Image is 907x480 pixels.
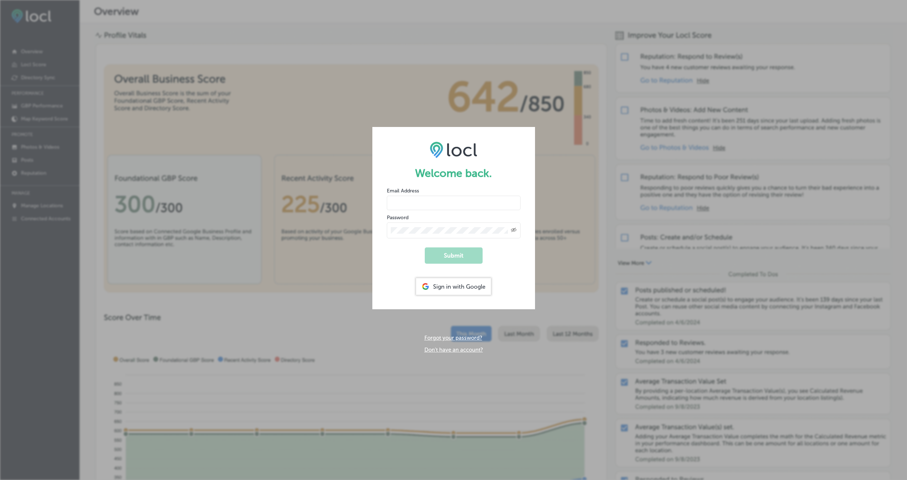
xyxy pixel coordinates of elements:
[430,141,477,158] img: LOCL logo
[424,335,482,341] a: Forgot your password?
[424,347,483,353] a: Don't have an account?
[387,214,408,221] label: Password
[387,188,419,194] label: Email Address
[416,278,491,295] div: Sign in with Google
[425,247,483,264] button: Submit
[387,167,521,180] h1: Welcome back.
[511,227,517,234] span: Toggle password visibility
